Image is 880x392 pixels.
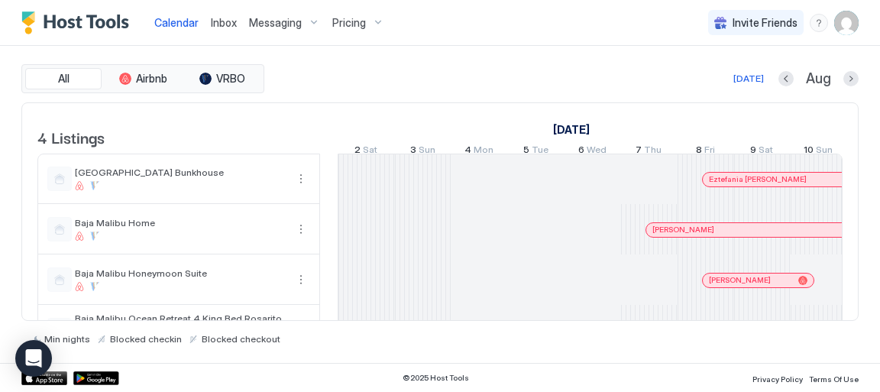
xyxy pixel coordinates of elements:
[574,141,610,163] a: August 6, 2025
[75,313,286,335] span: Baja Malibu Ocean Retreat 4 King Bed Rosarito Mexi
[216,72,245,86] span: VRBO
[549,118,594,141] a: August 2, 2025
[211,16,237,29] span: Inbox
[804,144,814,160] span: 10
[816,144,833,160] span: Sun
[532,144,548,160] span: Tue
[292,220,310,238] div: menu
[37,125,105,148] span: 4 Listings
[587,144,607,160] span: Wed
[809,374,859,384] span: Terms Of Use
[110,333,182,345] span: Blocked checkin
[154,15,199,31] a: Calendar
[403,373,469,383] span: © 2025 Host Tools
[21,11,136,34] a: Host Tools Logo
[652,225,714,235] span: [PERSON_NAME]
[184,68,260,89] button: VRBO
[15,340,52,377] div: Open Intercom Messenger
[752,374,803,384] span: Privacy Policy
[58,72,70,86] span: All
[292,271,310,289] div: menu
[692,141,719,163] a: August 8, 2025
[523,144,529,160] span: 5
[519,141,552,163] a: August 5, 2025
[154,16,199,29] span: Calendar
[709,275,771,285] span: [PERSON_NAME]
[644,144,662,160] span: Thu
[211,15,237,31] a: Inbox
[136,72,167,86] span: Airbnb
[474,144,493,160] span: Mon
[778,71,794,86] button: Previous month
[704,144,715,160] span: Fri
[202,333,280,345] span: Blocked checkout
[25,68,102,89] button: All
[105,68,181,89] button: Airbnb
[578,144,584,160] span: 6
[351,141,381,163] a: August 2, 2025
[731,70,766,88] button: [DATE]
[363,144,377,160] span: Sat
[419,144,435,160] span: Sun
[632,141,665,163] a: August 7, 2025
[636,144,642,160] span: 7
[292,170,310,188] div: menu
[752,370,803,386] a: Privacy Policy
[843,71,859,86] button: Next month
[75,267,286,279] span: Baja Malibu Honeymoon Suite
[332,16,366,30] span: Pricing
[746,141,777,163] a: August 9, 2025
[354,144,361,160] span: 2
[809,370,859,386] a: Terms Of Use
[73,371,119,385] a: Google Play Store
[292,170,310,188] button: More options
[709,174,807,184] span: Eztefania [PERSON_NAME]
[800,141,836,163] a: August 10, 2025
[75,217,286,228] span: Baja Malibu Home
[249,16,302,30] span: Messaging
[810,14,828,32] div: menu
[834,11,859,35] div: User profile
[696,144,702,160] span: 8
[733,72,764,86] div: [DATE]
[806,70,831,88] span: Aug
[21,64,264,93] div: tab-group
[292,271,310,289] button: More options
[410,144,416,160] span: 3
[464,144,471,160] span: 4
[292,220,310,238] button: More options
[406,141,439,163] a: August 3, 2025
[21,371,67,385] a: App Store
[44,333,90,345] span: Min nights
[733,16,797,30] span: Invite Friends
[750,144,756,160] span: 9
[461,141,497,163] a: August 4, 2025
[75,167,286,178] span: [GEOGRAPHIC_DATA] Bunkhouse
[759,144,773,160] span: Sat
